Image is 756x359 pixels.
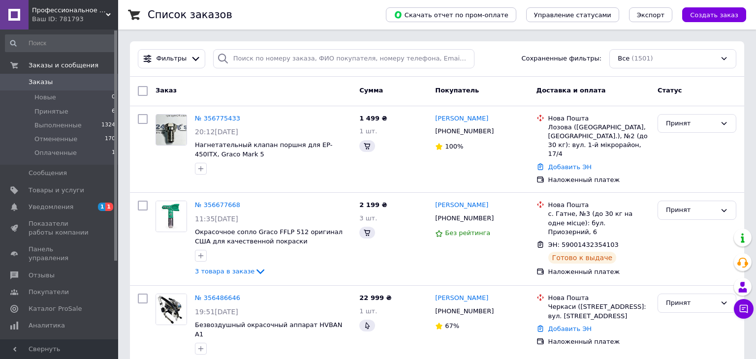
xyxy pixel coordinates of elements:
span: 100% [445,143,463,150]
span: 1324 [101,121,115,130]
button: Управление статусами [526,7,619,22]
div: Черкаси ([STREET_ADDRESS]: вул. [STREET_ADDRESS] [548,302,650,320]
img: Фото товару [156,115,187,145]
input: Поиск по номеру заказа, ФИО покупателя, номеру телефона, Email, номеру накладной [213,49,475,68]
div: [PHONE_NUMBER] [433,125,496,138]
span: Панель управления [29,245,91,263]
span: Выполненные [34,121,82,130]
span: Управление статусами [534,11,611,19]
span: Сумма [359,87,383,94]
span: Новые [34,93,56,102]
div: Нова Пошта [548,114,650,123]
div: Наложенный платеж [548,337,650,346]
span: Покупатели [29,288,69,297]
span: Заказы и сообщения [29,61,98,70]
span: Показатели работы компании [29,219,91,237]
span: Инструменты вебмастера и SEO [29,338,91,356]
span: Создать заказ [690,11,738,19]
span: ЭН: 59001432354103 [548,241,619,248]
div: Принят [666,119,716,129]
a: № 356775433 [195,115,240,122]
div: с. Гатне, №3 (до 30 кг на одне місце): бул. Приозерний, 6 [548,209,650,237]
span: Скачать отчет по пром-оплате [394,10,508,19]
div: Ваш ID: 781793 [32,15,118,24]
span: 19:51[DATE] [195,308,238,316]
a: Окрасочное cопло Graco FFLP 512 оригинал США для качественной покраски [195,228,343,245]
a: № 356677668 [195,201,240,209]
span: Без рейтинга [445,229,490,237]
span: Экспорт [637,11,664,19]
span: Каталог ProSale [29,304,82,313]
a: Добавить ЭН [548,163,592,171]
span: 3 шт. [359,214,377,222]
span: 22 999 ₴ [359,294,391,301]
div: Нова Пошта [548,201,650,209]
a: Добавить ЭН [548,325,592,332]
button: Чат с покупателем [734,299,754,319]
span: Заказ [156,87,177,94]
span: 170 [105,135,115,144]
a: Безвоздушный окрасочный аппарат HVBAN A1 [195,321,343,338]
div: Готово к выдаче [548,252,616,264]
a: [PERSON_NAME] [435,201,488,210]
span: 1 шт. [359,127,377,135]
span: 3 товара в заказе [195,268,254,275]
span: Покупатель [435,87,479,94]
div: Принят [666,298,716,308]
div: Наложенный платеж [548,176,650,184]
button: Экспорт [629,7,672,22]
span: Отзывы [29,271,55,280]
span: Заказы [29,78,53,87]
div: Принят [666,205,716,215]
a: Нагнетательный клапан поршня для EP-450ITX, Graco Mark 5 [195,141,332,158]
button: Создать заказ [682,7,746,22]
a: № 356486646 [195,294,240,301]
div: Лозова ([GEOGRAPHIC_DATA], [GEOGRAPHIC_DATA].), №2 (до 30 кг): вул. 1-й мікрорайон, 17/4 [548,123,650,159]
span: (1501) [631,55,653,62]
span: Доставка и оплата [536,87,606,94]
a: 3 товара в заказе [195,268,266,275]
span: 1 499 ₴ [359,115,387,122]
span: Оплаченные [34,149,77,157]
button: Скачать отчет по пром-оплате [386,7,516,22]
span: 1 [105,203,113,211]
a: [PERSON_NAME] [435,114,488,123]
span: Отмененные [34,135,77,144]
span: Статус [658,87,682,94]
input: Поиск [5,34,116,52]
span: 2 199 ₴ [359,201,387,209]
span: Профессиональное окрасочное оборудование [32,6,106,15]
img: Фото товару [156,201,187,232]
span: Уведомления [29,203,73,211]
span: Принятые [34,107,68,116]
span: Товары и услуги [29,186,84,195]
a: [PERSON_NAME] [435,294,488,303]
div: [PHONE_NUMBER] [433,305,496,318]
a: Создать заказ [672,11,746,18]
h1: Список заказов [148,9,232,21]
span: Все [618,54,630,63]
span: 11:35[DATE] [195,215,238,223]
div: [PHONE_NUMBER] [433,212,496,225]
span: Сохраненные фильтры: [521,54,601,63]
span: Аналитика [29,321,65,330]
span: Фильтры [157,54,187,63]
span: 0 [112,93,115,102]
span: 1 шт. [359,307,377,315]
span: Сообщения [29,169,67,178]
span: 20:12[DATE] [195,128,238,136]
span: 1 [98,203,106,211]
span: 1 [112,149,115,157]
a: Фото товару [156,114,187,146]
div: Нова Пошта [548,294,650,302]
span: 6 [112,107,115,116]
div: Наложенный платеж [548,268,650,276]
img: Фото товару [156,294,187,325]
span: 67% [445,322,459,329]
